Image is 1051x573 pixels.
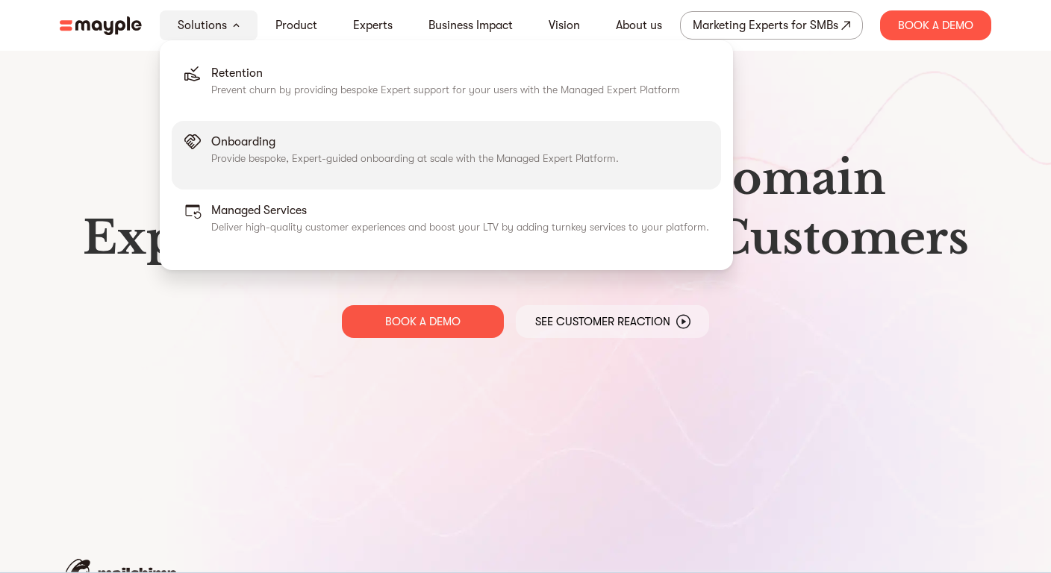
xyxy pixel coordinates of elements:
div: Book A Demo [880,10,991,40]
a: Experts [353,16,393,34]
h1: Leverage High-Touch Domain Experts for Your Long-tail Customers [72,148,979,268]
img: mayple-logo [60,16,142,35]
p: Onboarding [211,133,619,151]
p: See Customer Reaction [535,314,670,329]
a: Marketing Experts for SMBs [680,11,863,40]
p: Retention [211,64,680,82]
img: arrow-down [233,23,240,28]
a: Retention Prevent churn by providing bespoke Expert support for your users with the Managed Exper... [172,52,721,121]
a: About us [616,16,662,34]
a: Business Impact [428,16,513,34]
p: BOOK A DEMO [385,314,461,329]
a: Managed Services Deliver high-quality customer experiences and boost your LTV by adding turnkey s... [172,190,721,258]
p: Deliver high-quality customer experiences and boost your LTV by adding turnkey services to your p... [211,219,709,234]
a: Vision [549,16,580,34]
a: BOOK A DEMO [342,305,504,338]
p: Provide bespoke, Expert-guided onboarding at scale with the Managed Expert Platform. [211,151,619,166]
p: Prevent churn by providing bespoke Expert support for your users with the Managed Expert Platform [211,82,680,97]
a: Onboarding Provide bespoke, Expert-guided onboarding at scale with the Managed Expert Platform. [172,121,721,190]
a: Solutions [178,16,227,34]
a: See Customer Reaction [516,305,709,338]
p: Managed Services [211,201,709,219]
a: Product [275,16,317,34]
div: Marketing Experts for SMBs [693,15,838,36]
